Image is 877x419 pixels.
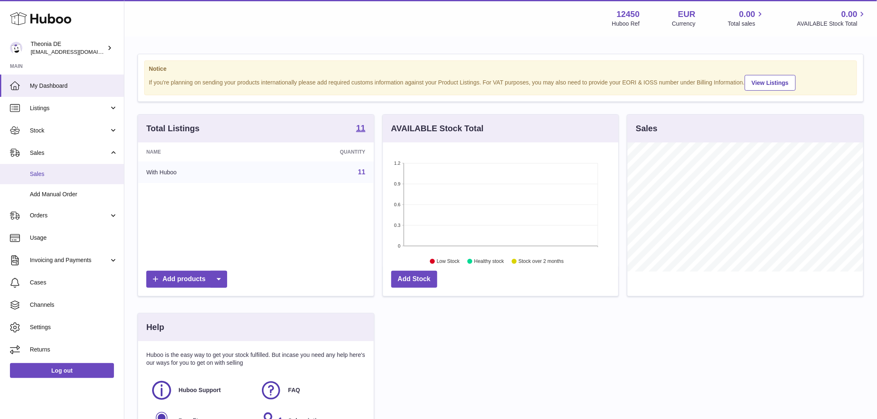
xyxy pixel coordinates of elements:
[260,379,361,402] a: FAQ
[739,9,756,20] span: 0.00
[474,259,504,265] text: Healthy stock
[394,161,400,166] text: 1.2
[146,322,164,333] h3: Help
[30,82,118,90] span: My Dashboard
[391,123,484,134] h3: AVAILABLE Stock Total
[356,124,365,134] a: 11
[31,48,122,55] span: [EMAIL_ADDRESS][DOMAIN_NAME]
[30,170,118,178] span: Sales
[30,212,109,219] span: Orders
[150,379,252,402] a: Huboo Support
[31,40,105,56] div: Theonia DE
[437,259,460,265] text: Low Stock
[30,301,118,309] span: Channels
[30,127,109,135] span: Stock
[358,169,366,176] a: 11
[797,20,867,28] span: AVAILABLE Stock Total
[149,74,853,91] div: If you're planning on sending your products internationally please add required customs informati...
[797,9,867,28] a: 0.00 AVAILABLE Stock Total
[398,243,400,248] text: 0
[146,271,227,288] a: Add products
[394,202,400,207] text: 0.6
[617,9,640,20] strong: 12450
[30,323,118,331] span: Settings
[518,259,564,265] text: Stock over 2 months
[288,386,300,394] span: FAQ
[10,42,22,54] img: info-de@theonia.com
[30,346,118,354] span: Returns
[262,142,374,161] th: Quantity
[30,234,118,242] span: Usage
[179,386,221,394] span: Huboo Support
[30,256,109,264] span: Invoicing and Payments
[30,104,109,112] span: Listings
[146,123,200,134] h3: Total Listings
[30,190,118,198] span: Add Manual Order
[728,9,765,28] a: 0.00 Total sales
[391,271,437,288] a: Add Stock
[672,20,696,28] div: Currency
[394,181,400,186] text: 0.9
[745,75,796,91] a: View Listings
[10,363,114,378] a: Log out
[394,223,400,228] text: 0.3
[138,161,262,183] td: With Huboo
[678,9,695,20] strong: EUR
[636,123,657,134] h3: Sales
[30,279,118,287] span: Cases
[841,9,858,20] span: 0.00
[149,65,853,73] strong: Notice
[146,351,366,367] p: Huboo is the easy way to get your stock fulfilled. But incase you need any help here's our ways f...
[138,142,262,161] th: Name
[612,20,640,28] div: Huboo Ref
[30,149,109,157] span: Sales
[728,20,765,28] span: Total sales
[356,124,365,132] strong: 11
